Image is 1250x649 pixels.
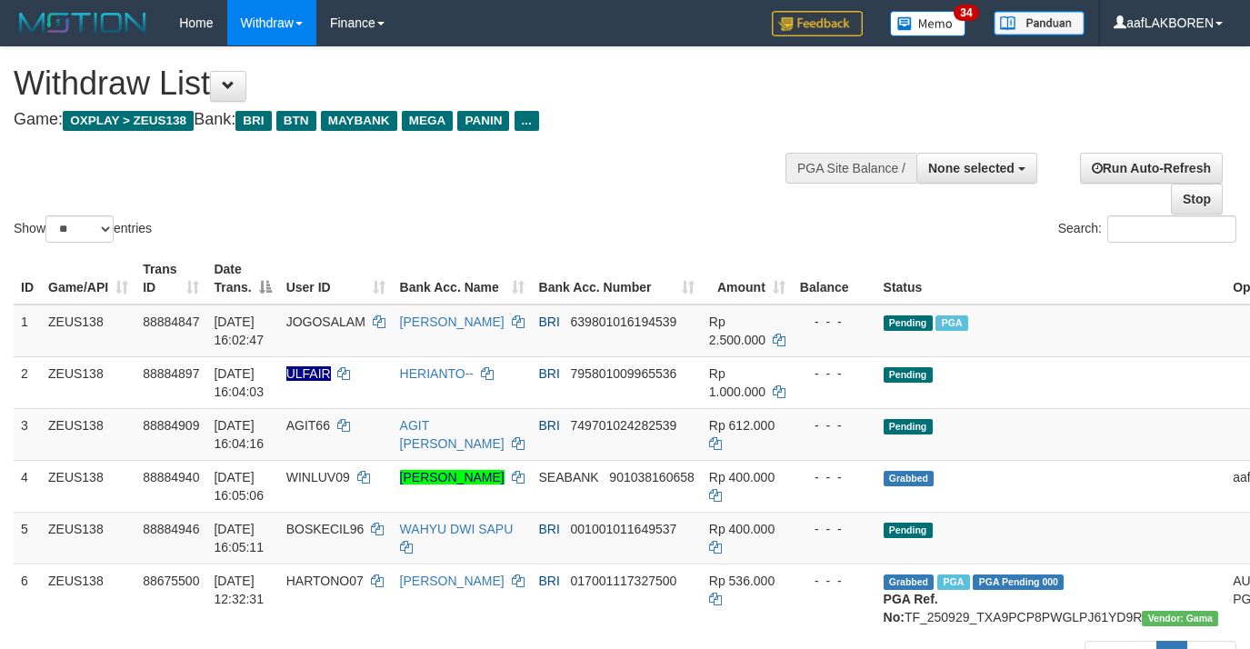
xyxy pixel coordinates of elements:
[214,574,264,606] span: [DATE] 12:32:31
[800,572,869,590] div: - - -
[884,471,935,486] span: Grabbed
[571,366,677,381] span: Copy 795801009965536 to clipboard
[884,523,933,538] span: Pending
[928,161,1015,175] span: None selected
[41,356,135,408] td: ZEUS138
[935,315,967,331] span: Marked by aafsolysreylen
[41,460,135,512] td: ZEUS138
[571,315,677,329] span: Copy 639801016194539 to clipboard
[954,5,978,21] span: 34
[214,522,264,554] span: [DATE] 16:05:11
[41,253,135,305] th: Game/API: activate to sort column ascending
[41,408,135,460] td: ZEUS138
[709,574,775,588] span: Rp 536.000
[609,470,694,484] span: Copy 901038160658 to clipboard
[286,418,330,433] span: AGIT66
[143,418,199,433] span: 88884909
[286,315,365,329] span: JOGOSALAM
[800,520,869,538] div: - - -
[884,592,938,624] b: PGA Ref. No:
[1171,184,1223,215] a: Stop
[143,574,199,588] span: 88675500
[709,470,775,484] span: Rp 400.000
[214,315,264,347] span: [DATE] 16:02:47
[994,11,1085,35] img: panduan.png
[41,564,135,634] td: ZEUS138
[973,574,1064,590] span: PGA Pending
[884,419,933,434] span: Pending
[206,253,278,305] th: Date Trans.: activate to sort column descending
[571,418,677,433] span: Copy 749701024282539 to clipboard
[800,313,869,331] div: - - -
[14,305,41,357] td: 1
[286,366,331,381] span: Nama rekening ada tanda titik/strip, harap diedit
[702,253,793,305] th: Amount: activate to sort column ascending
[14,215,152,243] label: Show entries
[1142,611,1218,626] span: Vendor URL: https://trx31.1velocity.biz
[709,418,775,433] span: Rp 612.000
[235,111,271,131] span: BRI
[143,315,199,329] span: 88884847
[286,522,365,536] span: BOSKECIL96
[457,111,509,131] span: PANIN
[41,512,135,564] td: ZEUS138
[876,564,1226,634] td: TF_250929_TXA9PCP8PWGLPJ61YD9R
[400,418,505,451] a: AGIT [PERSON_NAME]
[143,522,199,536] span: 88884946
[884,367,933,383] span: Pending
[286,470,350,484] span: WINLUV09
[214,470,264,503] span: [DATE] 16:05:06
[400,366,474,381] a: HERIANTO--
[539,366,560,381] span: BRI
[14,253,41,305] th: ID
[14,111,815,129] h4: Game: Bank:
[571,522,677,536] span: Copy 001001011649537 to clipboard
[793,253,876,305] th: Balance
[785,153,916,184] div: PGA Site Balance /
[800,468,869,486] div: - - -
[400,574,505,588] a: [PERSON_NAME]
[884,315,933,331] span: Pending
[539,522,560,536] span: BRI
[143,366,199,381] span: 88884897
[539,315,560,329] span: BRI
[884,574,935,590] span: Grabbed
[539,470,599,484] span: SEABANK
[709,315,765,347] span: Rp 2.500.000
[400,470,505,484] a: [PERSON_NAME]
[286,574,364,588] span: HARTONO07
[41,305,135,357] td: ZEUS138
[532,253,702,305] th: Bank Acc. Number: activate to sort column ascending
[45,215,114,243] select: Showentries
[1058,215,1236,243] label: Search:
[143,470,199,484] span: 88884940
[135,253,206,305] th: Trans ID: activate to sort column ascending
[1107,215,1236,243] input: Search:
[772,11,863,36] img: Feedback.jpg
[279,253,393,305] th: User ID: activate to sort column ascending
[571,574,677,588] span: Copy 017001117327500 to clipboard
[14,65,815,102] h1: Withdraw List
[539,418,560,433] span: BRI
[916,153,1037,184] button: None selected
[709,522,775,536] span: Rp 400.000
[14,9,152,36] img: MOTION_logo.png
[214,418,264,451] span: [DATE] 16:04:16
[14,460,41,512] td: 4
[1080,153,1223,184] a: Run Auto-Refresh
[800,364,869,383] div: - - -
[709,366,765,399] span: Rp 1.000.000
[402,111,454,131] span: MEGA
[937,574,969,590] span: Marked by aaftrukkakada
[321,111,397,131] span: MAYBANK
[63,111,194,131] span: OXPLAY > ZEUS138
[400,522,514,536] a: WAHYU DWI SAPU
[515,111,539,131] span: ...
[14,356,41,408] td: 2
[539,574,560,588] span: BRI
[400,315,505,329] a: [PERSON_NAME]
[14,408,41,460] td: 3
[14,512,41,564] td: 5
[14,564,41,634] td: 6
[393,253,532,305] th: Bank Acc. Name: activate to sort column ascending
